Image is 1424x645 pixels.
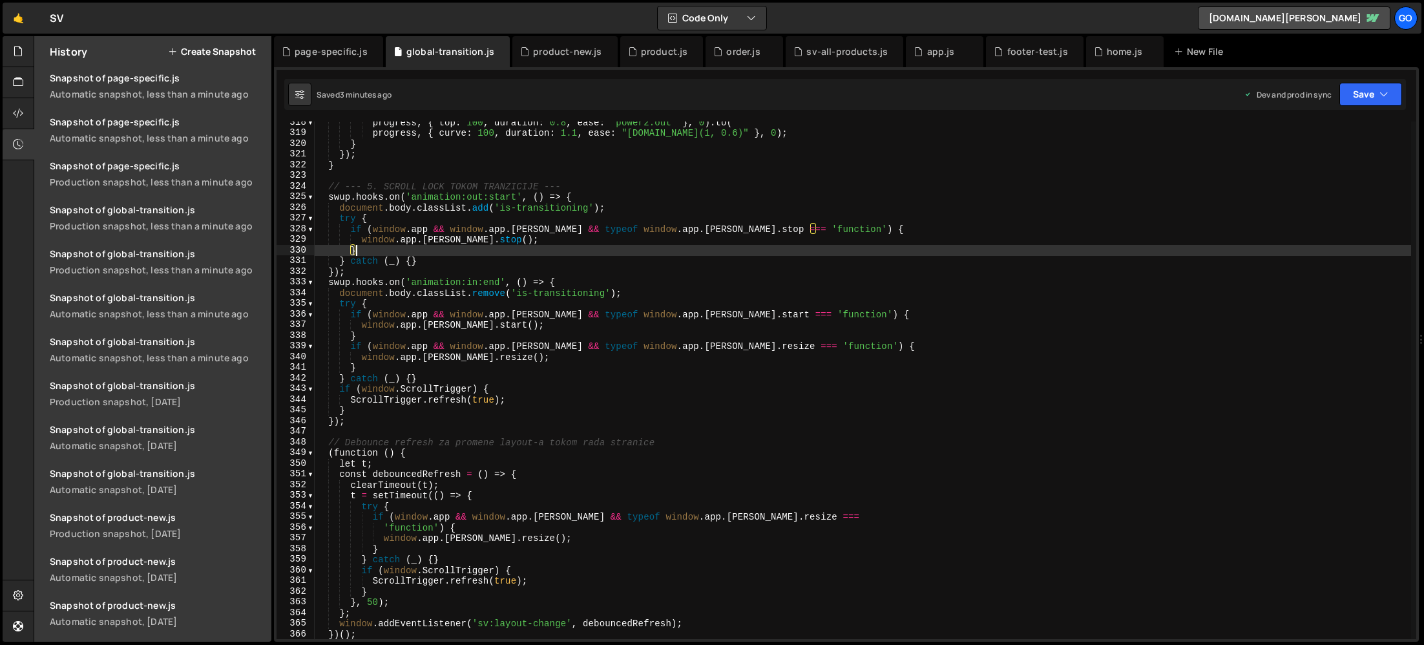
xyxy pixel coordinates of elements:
[50,423,264,436] div: Snapshot of global-transition.js
[277,511,315,522] div: 355
[533,45,602,58] div: product-new.js
[277,565,315,576] div: 360
[50,160,264,172] div: Snapshot of page-specific.js
[317,89,392,100] div: Saved
[277,405,315,416] div: 345
[641,45,688,58] div: product.js
[1394,6,1418,30] a: go
[277,288,315,299] div: 334
[277,255,315,266] div: 331
[277,319,315,330] div: 337
[277,480,315,491] div: 352
[277,352,315,363] div: 340
[1174,45,1228,58] div: New File
[277,416,315,427] div: 346
[50,204,264,216] div: Snapshot of global-transition.js
[1198,6,1390,30] a: [DOMAIN_NAME][PERSON_NAME]
[42,591,271,635] a: Snapshot of product-new.js Automatic snapshot, [DATE]
[277,298,315,309] div: 335
[50,396,264,408] div: Production snapshot, [DATE]
[277,213,315,224] div: 327
[42,503,271,547] a: Snapshot of product-new.js Production snapshot, [DATE]
[3,3,34,34] a: 🤙
[277,362,315,373] div: 341
[277,447,315,458] div: 349
[726,45,760,58] div: order.js
[50,116,264,128] div: Snapshot of page-specific.js
[42,152,271,196] a: Snapshot of page-specific.jsProduction snapshot, less than a minute ago
[277,117,315,128] div: 318
[42,284,271,328] a: Snapshot of global-transition.jsAutomatic snapshot, less than a minute ago
[277,394,315,405] div: 344
[277,458,315,469] div: 350
[277,608,315,619] div: 364
[42,240,271,284] a: Snapshot of global-transition.jsProduction snapshot, less than a minute ago
[50,467,264,480] div: Snapshot of global-transition.js
[42,328,271,372] a: Snapshot of global-transition.jsAutomatic snapshot, less than a minute ago
[50,335,264,348] div: Snapshot of global-transition.js
[277,224,315,235] div: 328
[50,88,264,100] div: Automatic snapshot, less than a minute ago
[277,191,315,202] div: 325
[42,460,271,503] a: Snapshot of global-transition.js Automatic snapshot, [DATE]
[277,575,315,586] div: 361
[50,379,264,392] div: Snapshot of global-transition.js
[277,127,315,138] div: 319
[277,501,315,512] div: 354
[277,437,315,448] div: 348
[340,89,392,100] div: 3 minutes ago
[927,45,955,58] div: app.js
[277,181,315,192] div: 324
[295,45,368,58] div: page-specific.js
[277,277,315,288] div: 333
[277,170,315,181] div: 323
[1007,45,1068,58] div: footer-test.js
[50,72,264,84] div: Snapshot of page-specific.js
[277,330,315,341] div: 338
[50,615,264,628] div: Automatic snapshot, [DATE]
[50,220,264,232] div: Production snapshot, less than a minute ago
[50,439,264,452] div: Automatic snapshot, [DATE]
[50,527,264,540] div: Production snapshot, [DATE]
[50,571,264,584] div: Automatic snapshot, [DATE]
[277,202,315,213] div: 326
[50,248,264,260] div: Snapshot of global-transition.js
[50,132,264,144] div: Automatic snapshot, less than a minute ago
[50,264,264,276] div: Production snapshot, less than a minute ago
[42,372,271,416] a: Snapshot of global-transition.js Production snapshot, [DATE]
[406,45,494,58] div: global-transition.js
[277,160,315,171] div: 322
[658,6,766,30] button: Code Only
[277,533,315,544] div: 357
[50,10,63,26] div: SV
[50,599,264,611] div: Snapshot of product-new.js
[277,597,315,608] div: 363
[50,483,264,496] div: Automatic snapshot, [DATE]
[42,64,271,108] a: Snapshot of page-specific.jsAutomatic snapshot, less than a minute ago
[277,266,315,277] div: 332
[42,416,271,460] a: Snapshot of global-transition.js Automatic snapshot, [DATE]
[50,352,264,364] div: Automatic snapshot, less than a minute ago
[277,554,315,565] div: 359
[42,547,271,591] a: Snapshot of product-new.js Automatic snapshot, [DATE]
[50,555,264,567] div: Snapshot of product-new.js
[277,138,315,149] div: 320
[50,176,264,188] div: Production snapshot, less than a minute ago
[168,47,256,57] button: Create Snapshot
[277,309,315,320] div: 336
[277,234,315,245] div: 329
[277,522,315,533] div: 356
[50,308,264,320] div: Automatic snapshot, less than a minute ago
[277,490,315,501] div: 353
[277,341,315,352] div: 339
[277,373,315,384] div: 342
[42,108,271,152] a: Snapshot of page-specific.jsAutomatic snapshot, less than a minute ago
[277,618,315,629] div: 365
[50,511,264,523] div: Snapshot of product-new.js
[50,291,264,304] div: Snapshot of global-transition.js
[277,586,315,597] div: 362
[277,629,315,640] div: 366
[277,544,315,555] div: 358
[277,149,315,160] div: 321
